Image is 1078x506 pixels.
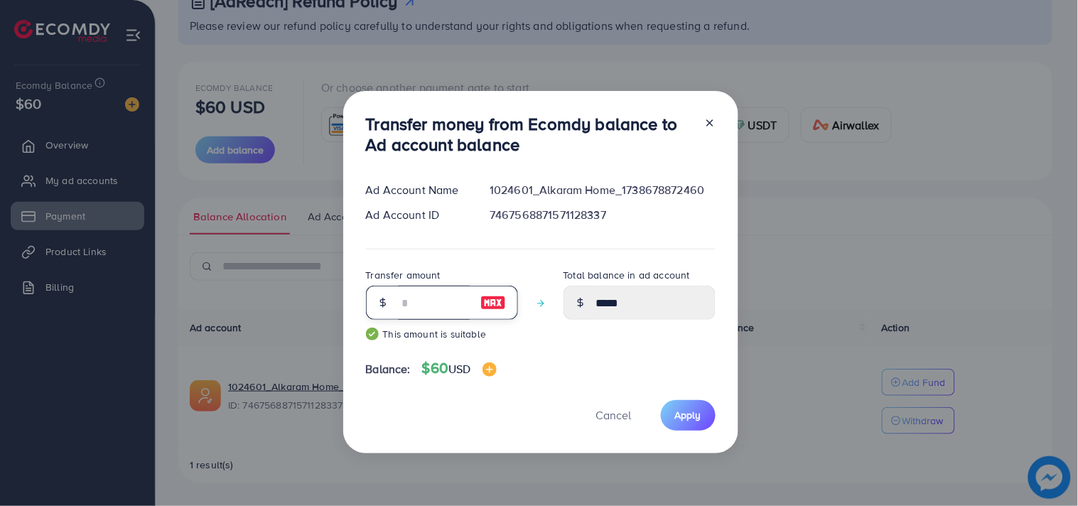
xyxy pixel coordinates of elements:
[355,207,479,223] div: Ad Account ID
[366,114,693,155] h3: Transfer money from Ecomdy balance to Ad account balance
[578,400,650,431] button: Cancel
[478,207,726,223] div: 7467568871571128337
[675,408,701,422] span: Apply
[478,182,726,198] div: 1024601_Alkaram Home_1738678872460
[355,182,479,198] div: Ad Account Name
[661,400,716,431] button: Apply
[422,360,497,377] h4: $60
[596,407,632,423] span: Cancel
[366,327,518,341] small: This amount is suitable
[480,294,506,311] img: image
[366,268,441,282] label: Transfer amount
[366,361,411,377] span: Balance:
[483,362,497,377] img: image
[448,361,470,377] span: USD
[366,328,379,340] img: guide
[564,268,690,282] label: Total balance in ad account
